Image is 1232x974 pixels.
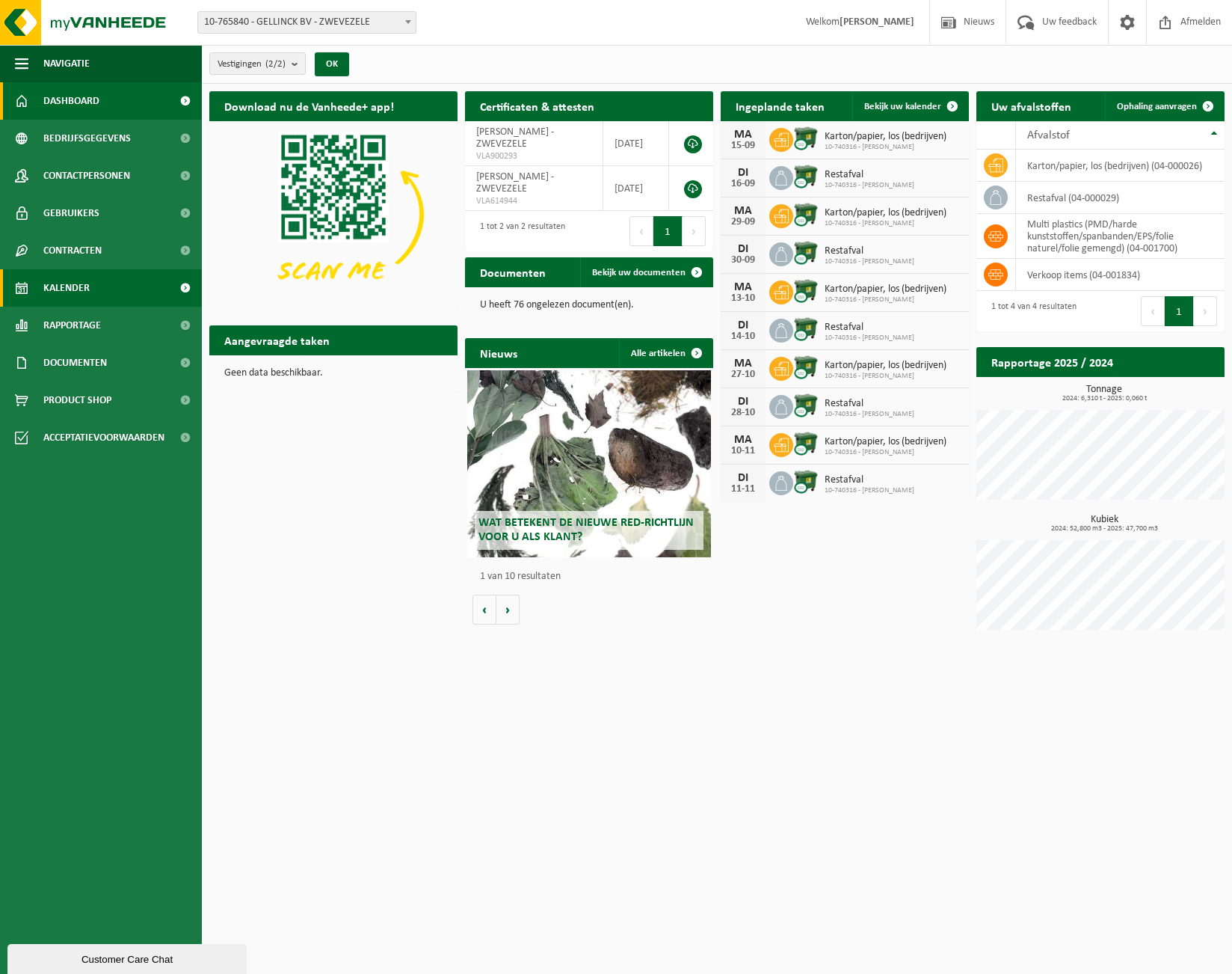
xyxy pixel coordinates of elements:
span: Afvalstof [1027,129,1070,141]
div: MA [728,129,758,141]
td: karton/papier, los (bedrijven) (04-000026) [1016,150,1225,182]
span: 10-740316 - [PERSON_NAME] [825,334,914,343]
button: 1 [653,216,683,246]
div: MA [728,205,758,217]
span: 10-740316 - [PERSON_NAME] [825,257,914,266]
a: Bekijk rapportage [1113,376,1223,406]
span: Bekijk uw documenten [592,268,686,278]
h2: Documenten [465,257,561,287]
span: 10-740316 - [PERSON_NAME] [825,219,946,228]
h2: Rapportage 2025 / 2024 [976,347,1128,376]
span: Contracten [43,232,102,269]
span: Contactpersonen [43,157,130,195]
button: Next [1194,296,1217,326]
button: Previous [629,216,653,246]
span: Navigatie [43,45,90,82]
a: Bekijk uw documenten [580,257,712,287]
img: WB-1100-CU [793,393,819,418]
div: DI [728,167,758,179]
span: 2024: 52,800 m3 - 2025: 47,700 m3 [984,525,1225,533]
span: Karton/papier, los (bedrijven) [825,207,946,219]
span: Acceptatievoorwaarden [43,419,164,456]
div: DI [728,319,758,331]
img: WB-1100-CU [793,202,819,227]
h3: Tonnage [984,385,1225,402]
button: Next [683,216,706,246]
div: 29-09 [728,217,758,227]
span: VLA900293 [476,150,591,162]
span: Restafval [825,245,914,257]
span: Bekijk uw kalender [864,102,941,111]
span: Restafval [825,474,914,486]
span: [PERSON_NAME] - ZWEVEZELE [476,171,554,195]
div: MA [728,434,758,446]
div: 1 tot 4 van 4 resultaten [984,295,1077,328]
img: WB-1100-CU [793,316,819,342]
div: 30-09 [728,255,758,266]
span: Documenten [43,344,107,382]
span: Restafval [825,398,914,410]
span: 10-740316 - [PERSON_NAME] [825,410,914,419]
a: Ophaling aanvragen [1105,91,1223,121]
span: Product Shop [43,382,111,419]
div: 1 tot 2 van 2 resultaten [472,215,565,248]
span: Karton/papier, los (bedrijven) [825,284,946,295]
img: WB-1100-CU [793,469,819,494]
button: Vestigingen(2/2) [209,52,306,75]
span: 2024: 6,310 t - 2025: 0,060 t [984,395,1225,402]
span: Restafval [825,169,914,181]
span: Dashboard [43,82,99,120]
button: OK [315,52,349,76]
div: 27-10 [728,370,758,380]
td: [DATE] [603,166,669,211]
h2: Certificaten & attesten [465,91,609,120]
td: restafval (04-000029) [1016,182,1225,214]
img: WB-1100-CU [793,240,819,266]
span: Restafval [825,322,914,334]
h2: Uw afvalstoffen [976,91,1086,120]
h2: Ingeplande taken [721,91,840,120]
span: 10-740316 - [PERSON_NAME] [825,181,914,190]
span: Vestigingen [218,53,286,76]
a: Alle artikelen [619,338,712,368]
span: Karton/papier, los (bedrijven) [825,131,946,143]
img: Download de VHEPlus App [209,121,458,307]
a: Bekijk uw kalender [852,91,967,121]
strong: [PERSON_NAME] [840,16,914,28]
img: WB-1100-CU [793,126,819,151]
h2: Aangevraagde taken [209,325,345,355]
button: Vorige [472,595,496,625]
span: Gebruikers [43,195,99,232]
td: [DATE] [603,121,669,166]
div: 13-10 [728,293,758,304]
p: 1 van 10 resultaten [480,572,706,582]
div: 10-11 [728,446,758,456]
span: Karton/papier, los (bedrijven) [825,436,946,448]
span: Wat betekent de nieuwe RED-richtlijn voor u als klant? [478,517,694,543]
div: 28-10 [728,408,758,418]
img: WB-1100-CU [793,355,819,380]
button: Previous [1141,296,1165,326]
h2: Download nu de Vanheede+ app! [209,91,409,120]
span: 10-740316 - [PERSON_NAME] [825,486,914,495]
count: (2/2) [265,59,286,69]
span: 10-740316 - [PERSON_NAME] [825,295,946,304]
span: Bedrijfsgegevens [43,120,131,157]
p: U heeft 76 ongelezen document(en). [480,300,698,310]
button: Volgende [496,595,520,625]
div: MA [728,358,758,370]
td: verkoop items (04-001834) [1016,259,1225,291]
span: VLA614944 [476,195,591,207]
div: 11-11 [728,484,758,494]
span: 10-765840 - GELLINCK BV - ZWEVEZELE [198,12,416,33]
img: WB-1100-CU [793,278,819,304]
div: 15-09 [728,141,758,151]
span: Ophaling aanvragen [1117,102,1197,111]
div: MA [728,281,758,293]
h2: Nieuws [465,338,532,367]
div: 16-09 [728,179,758,189]
span: 10-740316 - [PERSON_NAME] [825,448,946,457]
img: WB-1100-CU [793,164,819,189]
p: Geen data beschikbaar. [224,368,443,379]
